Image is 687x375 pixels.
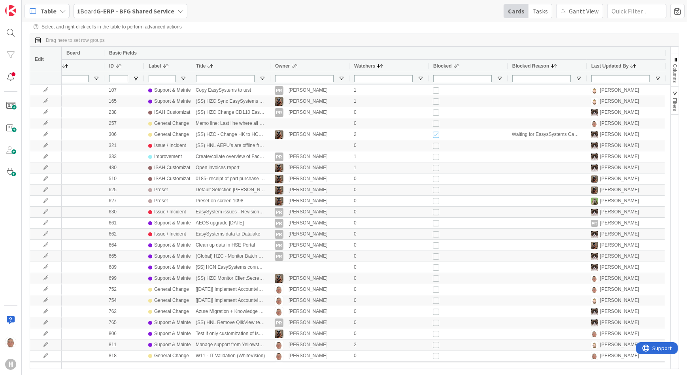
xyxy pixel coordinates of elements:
[289,107,328,117] div: [PERSON_NAME]
[275,296,283,305] img: lD
[154,340,204,350] div: Support & Maintenance
[109,63,114,69] span: ID
[104,273,143,284] div: 699
[275,230,283,239] div: PR
[191,262,270,273] div: [SS] HCN EasySystems connectivity - Permanent working solution check
[191,196,270,206] div: Preset on screen 1098
[104,173,143,184] div: 510
[349,207,428,217] div: 0
[349,328,428,339] div: 0
[104,185,143,195] div: 625
[289,130,328,139] div: [PERSON_NAME]
[289,229,328,239] div: [PERSON_NAME]
[591,198,598,205] img: TT
[275,241,283,250] div: PR
[34,24,675,30] div: Select and right-click cells in the table to perform advanced actions
[154,163,196,173] div: ISAH Customization
[191,218,270,228] div: AEOS upgrade [DATE]
[104,229,143,239] div: 662
[289,296,328,305] div: [PERSON_NAME]
[289,163,328,173] div: [PERSON_NAME]
[600,307,639,317] div: [PERSON_NAME]
[77,6,174,16] span: Board
[354,63,376,69] span: Watchers
[154,285,189,294] div: General Change
[289,96,328,106] div: [PERSON_NAME]
[591,98,598,105] img: Rv
[104,328,143,339] div: 806
[154,273,204,283] div: Support & Maintenance
[349,185,428,195] div: 0
[154,251,204,261] div: Support & Maintenance
[289,218,328,228] div: [PERSON_NAME]
[600,285,639,294] div: [PERSON_NAME]
[275,186,283,194] img: VK
[191,85,270,96] div: Copy EasySystems to test
[600,251,639,261] div: [PERSON_NAME]
[600,318,639,328] div: [PERSON_NAME]
[154,174,196,184] div: ISAH Customization
[591,175,598,183] img: VK
[591,209,598,216] img: Kv
[349,284,428,295] div: 0
[5,359,16,370] div: H
[180,75,187,82] button: Open Filter Menu
[349,151,428,162] div: 1
[191,207,270,217] div: EasySystem issues - Revisions/Price/Invoice link
[600,85,639,95] div: [PERSON_NAME]
[349,240,428,251] div: 0
[591,286,598,293] img: lD
[154,240,204,250] div: Support & Maintenance
[275,63,290,69] span: Owner
[591,264,598,271] img: Kv
[512,63,549,69] span: Blocked Reason
[104,140,143,151] div: 321
[191,140,270,151] div: (SS) HNL AEPU’s are offline from EOS
[289,185,328,195] div: [PERSON_NAME]
[191,229,270,239] div: EasySystems data to Datalake
[275,130,283,139] img: VK
[104,339,143,350] div: 811
[528,4,552,18] div: Tasks
[154,307,189,317] div: General Change
[349,162,428,173] div: 1
[591,187,598,194] img: VK
[591,319,598,326] img: Kv
[289,152,328,162] div: [PERSON_NAME]
[576,75,582,82] button: Open Filter Menu
[104,129,143,140] div: 306
[600,340,639,350] div: [PERSON_NAME]
[289,362,328,372] div: [PERSON_NAME]
[289,251,328,261] div: [PERSON_NAME]
[569,6,598,16] span: Gantt View
[591,330,598,337] img: lD
[349,306,428,317] div: 0
[289,207,328,217] div: [PERSON_NAME]
[259,75,266,82] button: Open Filter Menu
[275,86,283,95] div: PR
[154,207,186,217] div: Issue / Incident
[591,341,598,349] img: Rv
[349,362,428,372] div: 0
[104,196,143,206] div: 627
[600,262,639,272] div: [PERSON_NAME]
[109,50,137,56] span: Basic Fields
[349,107,428,118] div: 0
[349,262,428,273] div: 0
[591,153,598,160] img: Kv
[496,75,503,82] button: Open Filter Menu
[591,109,598,116] img: Kv
[275,307,283,316] img: lD
[275,153,283,161] div: PR
[77,7,80,15] b: 1
[154,229,186,239] div: Issue / Incident
[191,328,270,339] div: Test if only customization of Isah local has issue with different date/time formats
[96,7,174,15] b: G-ERP - BFG Shared Service
[591,352,598,360] img: lD
[275,97,283,106] img: VK
[349,229,428,239] div: 0
[17,1,36,11] span: Support
[191,173,270,184] div: 0185- receipt of part purchase Receipt line status updated when QC message is generated
[275,75,334,82] input: Owner Filter Input
[191,96,270,107] div: (SS) HZC Sync EasySystems Acc with Prod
